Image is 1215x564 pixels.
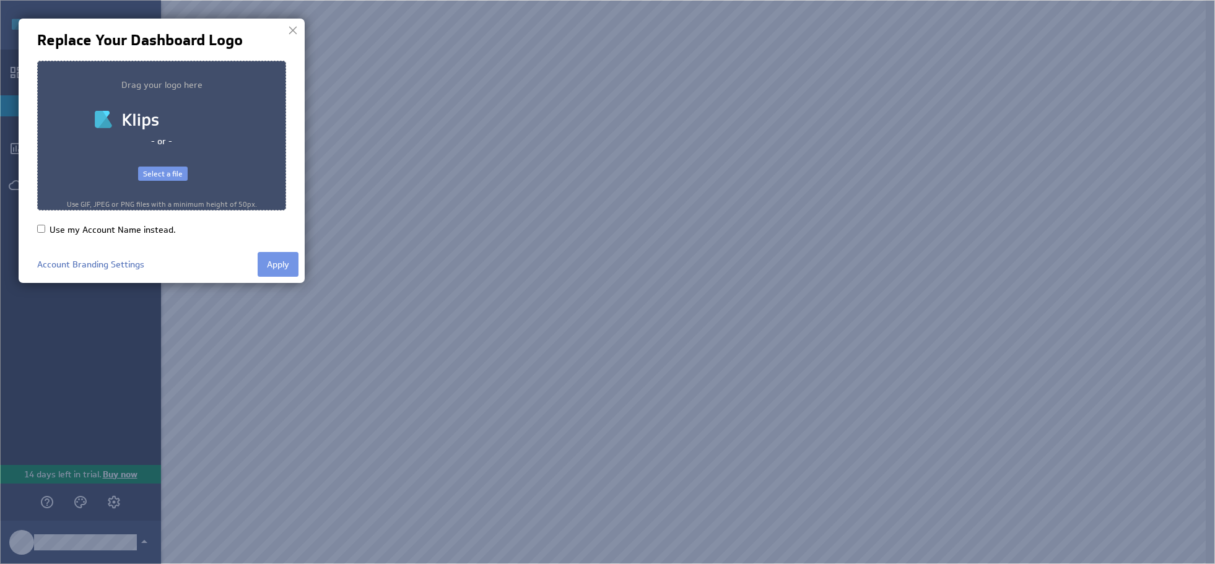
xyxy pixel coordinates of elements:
button: Apply [258,252,298,277]
a: Account Branding Settings [37,259,144,270]
p: Use GIF, JPEG or PNG files with a minimum height of 50px. [38,199,285,209]
span: Replace Your Dashboard Logo [37,30,243,50]
img: logo.svg [93,105,230,136]
label: Use my Account Name instead. [50,224,176,235]
div: Select a file [138,167,188,181]
p: Drag your logo here [37,79,286,92]
p: - or - [38,136,285,148]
